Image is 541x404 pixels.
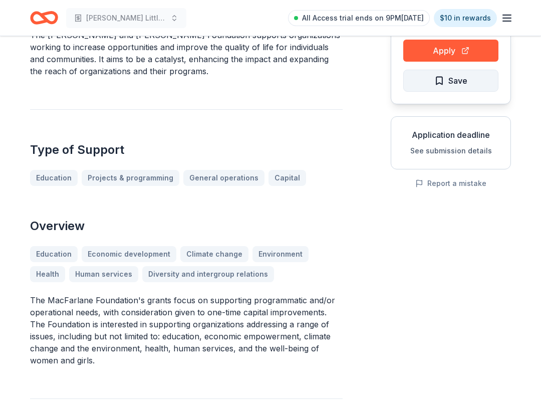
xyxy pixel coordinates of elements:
div: Application deadline [399,129,502,141]
a: $10 in rewards [434,9,497,27]
a: Home [30,6,58,30]
h2: Type of Support [30,142,343,158]
a: Projects & programming [82,170,179,186]
button: [PERSON_NAME] Little Angels Program [66,8,186,28]
button: Report a mistake [415,177,486,189]
button: Save [403,70,498,92]
button: See submission details [410,145,492,157]
p: The MacFarlane Foundation's grants focus on supporting programmatic and/or operational needs, wit... [30,294,343,366]
p: The [PERSON_NAME] and [PERSON_NAME] Foundation supports organizations working to increase opportu... [30,29,343,77]
span: All Access trial ends on 9PM[DATE] [302,12,424,24]
a: All Access trial ends on 9PM[DATE] [288,10,430,26]
button: Apply [403,40,498,62]
span: Save [448,74,467,87]
span: [PERSON_NAME] Little Angels Program [86,12,166,24]
h2: Overview [30,218,343,234]
a: General operations [183,170,264,186]
a: Education [30,170,78,186]
a: Capital [268,170,306,186]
